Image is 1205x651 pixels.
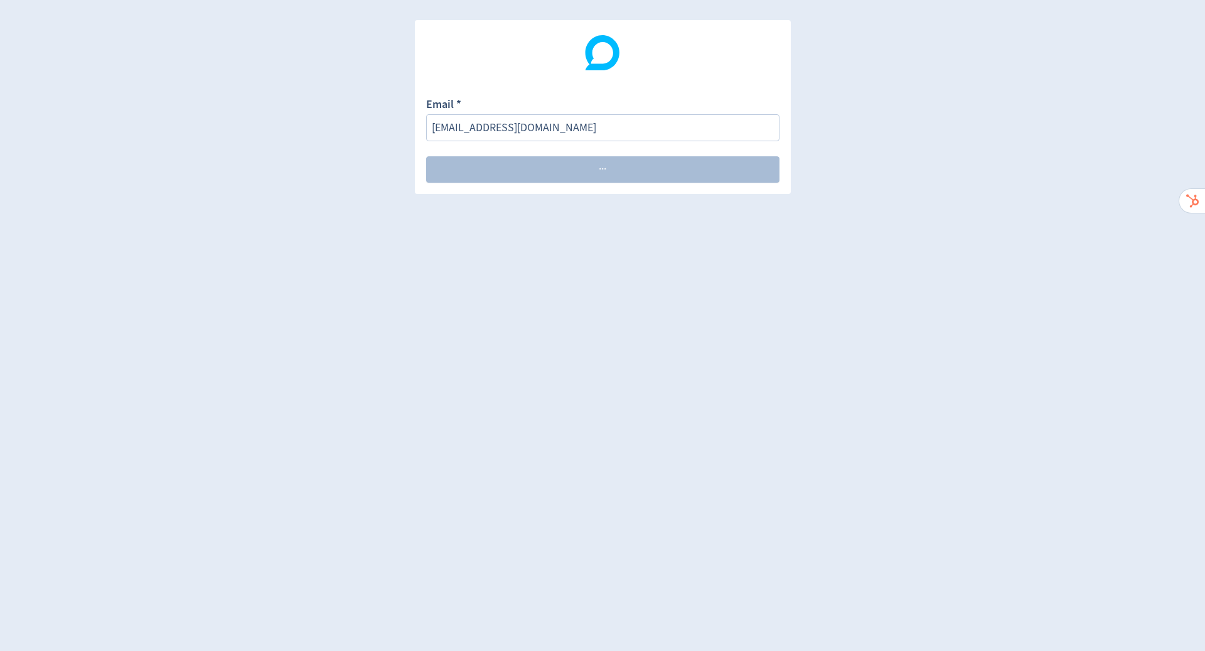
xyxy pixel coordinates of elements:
[601,164,604,175] span: ·
[599,164,601,175] span: ·
[585,35,620,70] img: Digivizer Logo
[426,97,461,114] label: Email *
[604,164,606,175] span: ·
[426,156,779,183] button: ···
